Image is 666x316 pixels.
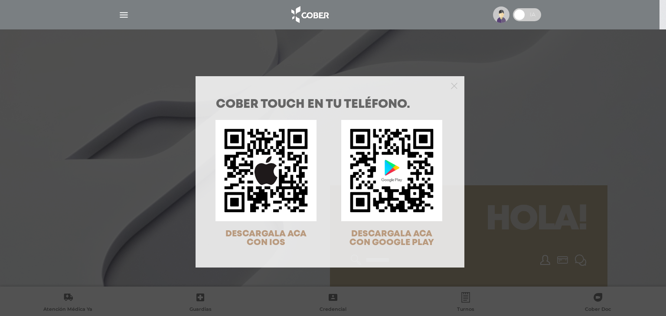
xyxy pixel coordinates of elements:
[225,230,307,247] span: DESCARGALA ACA CON IOS
[216,99,444,111] h1: COBER TOUCH en tu teléfono.
[349,230,434,247] span: DESCARGALA ACA CON GOOGLE PLAY
[341,120,442,221] img: qr-code
[215,120,317,221] img: qr-code
[451,81,457,89] button: Close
